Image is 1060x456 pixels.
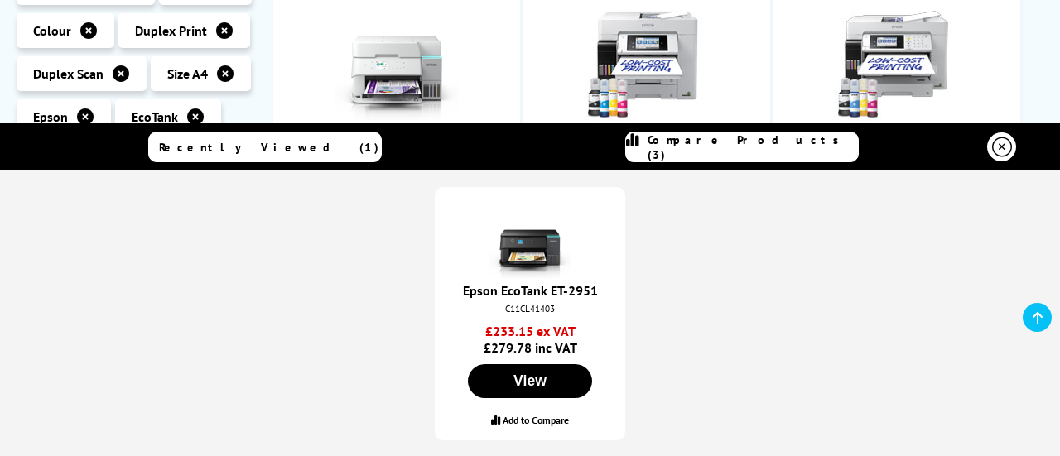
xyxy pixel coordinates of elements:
[33,22,71,39] span: Colour
[468,364,592,398] button: View
[648,132,858,162] span: Compare Products (3)
[489,196,571,279] img: epson-et-2951-front-small.jpg
[463,282,598,299] a: Epson EcoTank ET-2951
[503,414,569,426] label: Add to Compare
[132,108,178,125] span: EcoTank
[625,132,859,162] a: Compare Products (3)
[447,323,613,356] span: £279.78 inc VAT
[451,303,609,314] div: C11CL41403
[447,323,613,339] span: £233.15 ex VAT
[148,132,382,162] a: Recently Viewed (1)
[835,108,959,125] a: Epson EcoTank Pro ET-16685
[335,108,459,125] a: Epson EcoTank ET-3956
[159,140,379,155] span: Recently Viewed (1)
[585,108,709,125] a: Epson EcoTank Pro ET-5885
[33,108,68,125] span: Epson
[135,22,207,39] span: Duplex Print
[167,65,208,82] span: Size A4
[33,65,104,82] span: Duplex Scan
